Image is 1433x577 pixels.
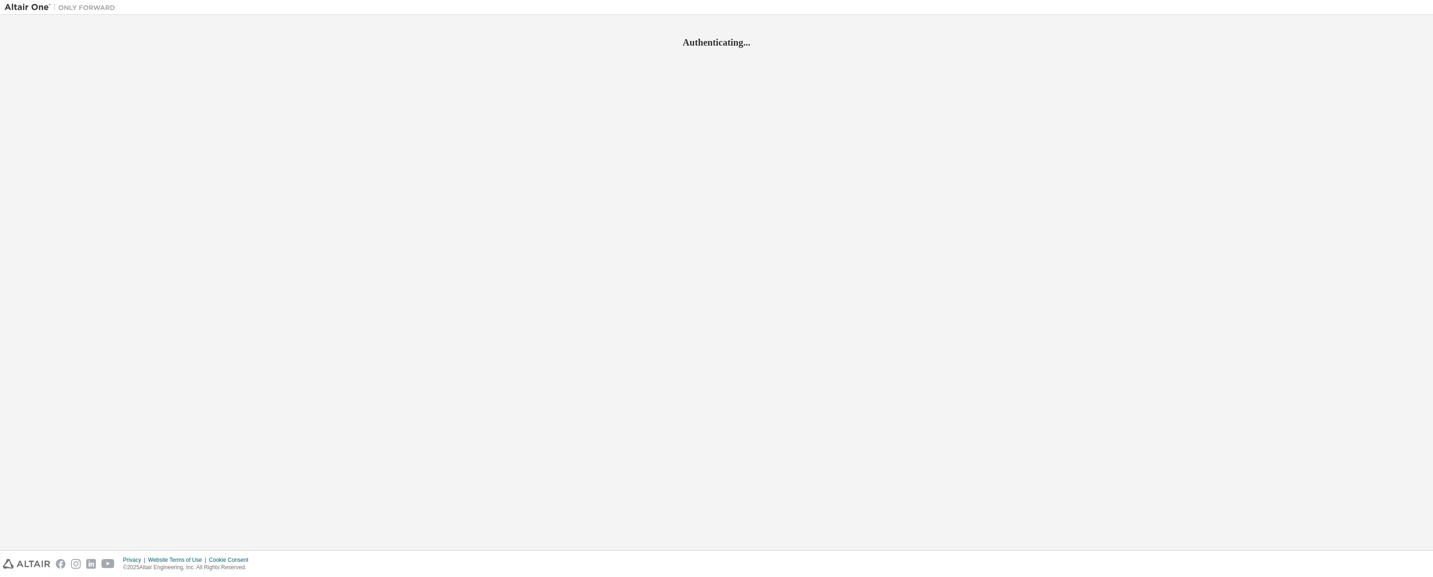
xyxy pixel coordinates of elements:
[123,564,254,571] p: © 2025 Altair Engineering, Inc. All Rights Reserved.
[71,559,81,569] img: instagram.svg
[101,559,115,569] img: youtube.svg
[5,36,1428,48] h2: Authenticating...
[3,559,50,569] img: altair_logo.svg
[123,556,148,564] div: Privacy
[86,559,96,569] img: linkedin.svg
[148,556,209,564] div: Website Terms of Use
[5,3,120,12] img: Altair One
[56,559,65,569] img: facebook.svg
[209,556,254,564] div: Cookie Consent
